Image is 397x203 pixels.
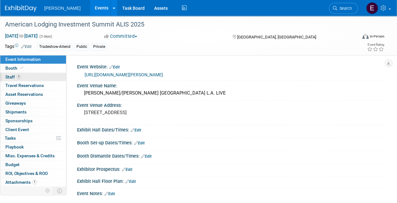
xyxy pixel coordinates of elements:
button: Committed [102,33,140,40]
div: Event Rating [367,43,384,46]
span: [DATE] [DATE] [5,33,38,39]
a: Travel Reservations [0,81,66,90]
a: Edit [21,44,32,49]
span: Travel Reservations [5,83,44,88]
td: Toggle Event Tabs [53,187,66,195]
span: Attachments [5,180,37,185]
div: Event Notes: [77,189,384,197]
div: Private [91,43,107,50]
div: In-Person [370,34,384,39]
a: Shipments [0,108,66,116]
div: Event Format [329,33,384,42]
div: Event Venue Name: [77,81,384,89]
a: Edit [134,141,145,145]
span: ROI, Objectives & ROO [5,171,48,176]
a: Edit [131,128,141,132]
span: to [18,33,24,38]
div: Tradeshow-Attend [37,43,72,50]
div: Booth Dismantle Dates/Times: [77,151,384,159]
span: 1 [16,74,21,79]
span: [GEOGRAPHIC_DATA], [GEOGRAPHIC_DATA] [237,35,316,39]
div: Public [75,43,89,50]
a: Budget [0,160,66,169]
span: Misc. Expenses & Credits [5,153,55,158]
span: Staff [5,74,21,79]
div: Booth Set-up Dates/Times: [77,138,384,146]
span: Booth [5,66,25,71]
div: Event Venue Address: [77,101,384,108]
a: Event Information [0,55,66,64]
a: [URL][DOMAIN_NAME][PERSON_NAME] [85,72,163,77]
td: Personalize Event Tab Strip [42,187,53,195]
td: Tags [5,43,32,50]
div: American Lodging Investment Summit ALIS 2025 [3,19,352,30]
a: Attachments1 [0,178,66,187]
span: Asset Reservations [5,92,43,97]
a: Staff1 [0,73,66,81]
a: Tasks [0,134,66,142]
img: Emy Volk [366,2,378,14]
span: Playbook [5,144,24,149]
a: Edit [125,179,136,184]
a: Asset Reservations [0,90,66,99]
a: Edit [105,192,115,196]
span: [PERSON_NAME] [44,6,81,11]
a: Giveaways [0,99,66,107]
pre: [STREET_ADDRESS] [84,110,198,115]
a: Misc. Expenses & Credits [0,152,66,160]
span: Event Information [5,57,41,62]
span: Client Event [5,127,29,132]
i: Booth reservation complete [20,66,23,70]
span: Shipments [5,109,27,114]
a: ROI, Objectives & ROO [0,169,66,178]
a: Edit [109,65,120,69]
span: Search [337,6,352,11]
a: Edit [141,154,152,159]
span: Sponsorships [5,118,33,123]
span: Giveaways [5,101,26,106]
a: Booth [0,64,66,72]
div: Exhibit Hall Floor Plan: [77,177,384,185]
div: Event Website: [77,62,384,70]
span: 1 [32,180,37,184]
a: Client Event [0,125,66,134]
span: (3 days) [39,34,52,38]
div: [PERSON_NAME]/[PERSON_NAME] [GEOGRAPHIC_DATA] L.A. LIVE [82,88,380,98]
div: Exhibitor Prospectus: [77,165,384,173]
span: Tasks [5,136,16,141]
div: Exhibit Hall Dates/Times: [77,125,384,133]
a: Search [329,3,358,14]
a: Edit [122,167,132,172]
span: Budget [5,162,20,167]
img: Format-Inperson.png [362,34,369,39]
a: Playbook [0,143,66,151]
a: Sponsorships [0,117,66,125]
img: ExhibitDay [5,5,37,12]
